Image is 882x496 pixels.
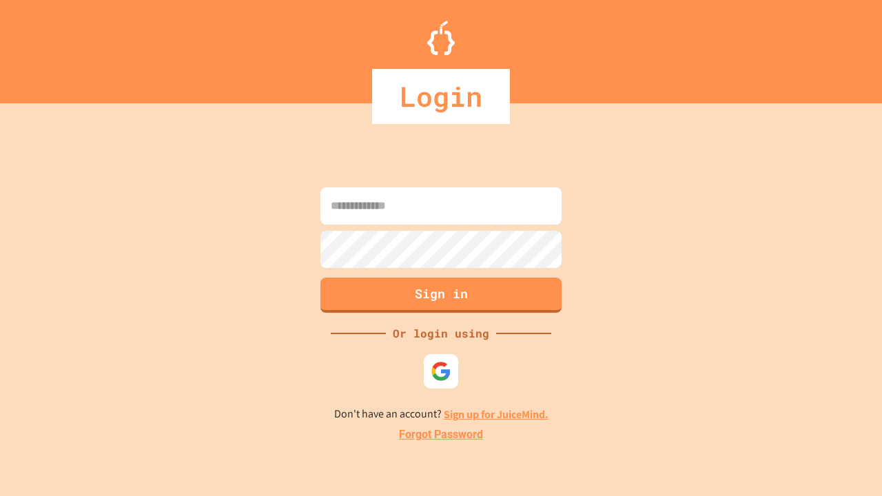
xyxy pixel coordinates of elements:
[386,325,496,342] div: Or login using
[320,278,562,313] button: Sign in
[431,361,451,382] img: google-icon.svg
[334,406,548,423] p: Don't have an account?
[427,21,455,55] img: Logo.svg
[399,426,483,443] a: Forgot Password
[372,69,510,124] div: Login
[444,407,548,422] a: Sign up for JuiceMind.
